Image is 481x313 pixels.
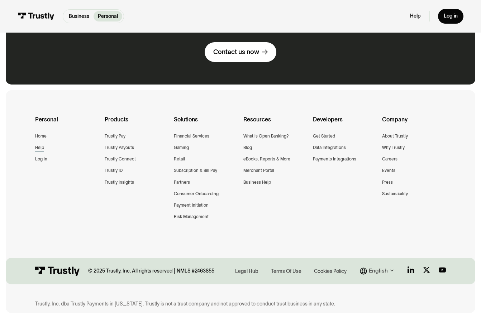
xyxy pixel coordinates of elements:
div: Cookies Policy [314,268,347,275]
a: Trustly Payouts [105,144,134,151]
a: What is Open Banking? [243,133,289,140]
a: Risk Management [174,213,209,220]
a: Press [382,179,393,186]
a: Legal Hub [233,266,260,275]
div: © 2025 Trustly, Inc. All rights reserved [88,268,172,274]
div: Company [382,115,446,133]
a: Trustly Connect [105,155,136,163]
div: | [174,267,175,275]
div: Solutions [174,115,238,133]
div: Log in [444,13,458,19]
a: Personal [94,11,122,21]
a: Trustly Pay [105,133,125,140]
a: Careers [382,155,397,163]
a: Why Trustly [382,144,405,151]
div: Developers [313,115,377,133]
a: Get Started [313,133,335,140]
a: Data Integrations [313,144,346,151]
div: Resources [243,115,307,133]
div: Legal Hub [235,268,258,275]
div: English [369,266,388,275]
p: Business [69,13,89,20]
a: Trustly ID [105,167,123,174]
a: Help [410,13,421,19]
a: Partners [174,179,190,186]
img: Trustly Logo [18,13,54,20]
a: Business Help [243,179,271,186]
a: Retail [174,155,185,163]
a: Cookies Policy [312,266,349,275]
a: Merchant Portal [243,167,274,174]
div: English [360,266,396,275]
a: Events [382,167,395,174]
a: Sustainability [382,190,408,197]
a: Gaming [174,144,189,151]
a: Business [65,11,94,21]
a: Blog [243,144,252,151]
a: Payment Initiation [174,202,209,209]
div: Contact us now [213,48,259,56]
a: Log in [438,9,463,24]
a: Trustly Insights [105,179,134,186]
div: Personal [35,115,99,133]
div: Trustly, Inc. dba Trustly Payments in [US_STATE]. Trustly is not a trust company and not approved... [35,301,446,307]
a: About Trustly [382,133,408,140]
a: Log in [35,155,47,163]
div: Terms Of Use [271,268,301,275]
a: Terms Of Use [269,266,304,275]
a: Consumer Onboarding [174,190,219,197]
a: Subscription & Bill Pay [174,167,217,174]
a: Contact us now [205,42,276,62]
div: Products [105,115,168,133]
div: NMLS #2463855 [177,268,214,274]
p: Personal [98,13,118,20]
a: Financial Services [174,133,209,140]
img: Trustly Logo [35,266,80,276]
a: Payments Integrations [313,155,356,163]
a: eBooks, Reports & More [243,155,290,163]
a: Home [35,133,47,140]
a: Help [35,144,44,151]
